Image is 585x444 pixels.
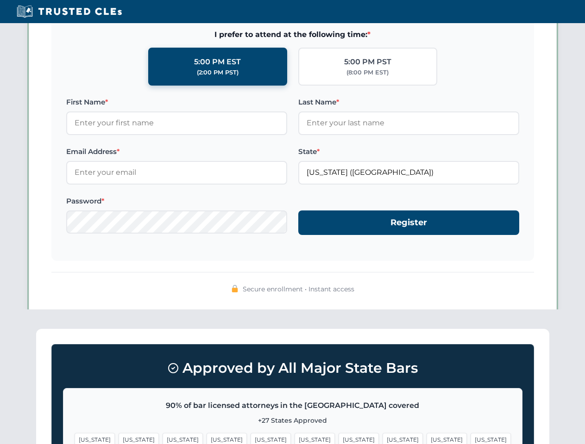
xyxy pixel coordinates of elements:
[298,161,519,184] input: Florida (FL)
[63,356,522,381] h3: Approved by All Major State Bars
[243,284,354,294] span: Secure enrollment • Instant access
[197,68,239,77] div: (2:00 PM PST)
[14,5,125,18] img: Trusted CLEs
[66,97,287,108] label: First Name
[231,285,239,292] img: 🔒
[66,29,519,41] span: I prefer to attend at the following time:
[194,56,241,68] div: 5:00 PM EST
[75,400,511,412] p: 90% of bar licensed attorneys in the [GEOGRAPHIC_DATA] covered
[346,68,389,77] div: (8:00 PM EST)
[66,146,287,157] label: Email Address
[66,111,287,135] input: Enter your first name
[298,111,519,135] input: Enter your last name
[66,161,287,184] input: Enter your email
[298,146,519,157] label: State
[298,97,519,108] label: Last Name
[75,415,511,425] p: +27 States Approved
[66,196,287,207] label: Password
[344,56,391,68] div: 5:00 PM PST
[298,210,519,235] button: Register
